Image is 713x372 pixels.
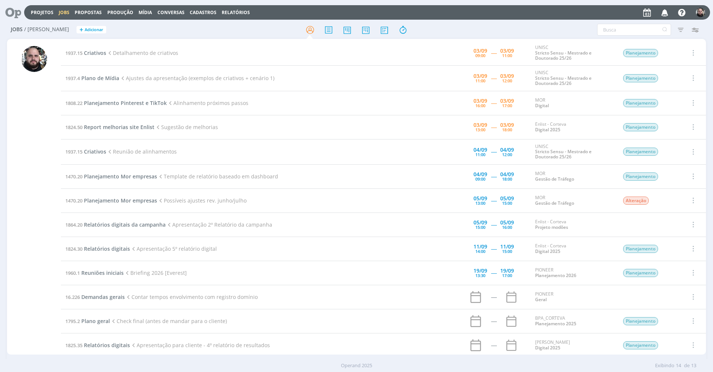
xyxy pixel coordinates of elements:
[222,9,250,16] a: Relatórios
[535,148,592,160] a: Stricto Sensu - Mestrado e Doutorado 25/26
[623,269,658,277] span: Planejamento
[491,294,497,300] div: -----
[65,245,130,252] a: 1824.30Relatórios digitais
[502,273,512,277] div: 17:00
[119,75,274,82] span: Ajustes da apresentação (exemplos de criativos + cenário 1)
[190,9,216,16] span: Cadastros
[535,316,612,326] div: BPA_CORTEVA
[65,173,82,180] span: 1470.20
[491,269,497,276] span: -----
[535,45,612,61] div: UNISC
[491,148,497,155] span: -----
[502,103,512,108] div: 17:00
[29,10,56,16] button: Projetos
[623,317,658,325] span: Planejamento
[65,221,82,228] span: 1864.20
[72,10,104,16] button: Propostas
[535,248,560,254] a: Digital 2025
[105,10,136,16] button: Produção
[84,49,106,56] span: Criativos
[84,197,157,204] span: Planejamento Mor empresas
[65,269,124,276] a: 1960.1Reuniões iniciais
[535,171,612,182] div: MOR
[124,269,187,276] span: Briefing 2026 [Everest]
[623,74,658,82] span: Planejamento
[21,46,47,72] img: G
[81,293,125,300] span: Demandas gerais
[502,53,512,57] div: 11:00
[65,270,80,276] span: 1960.1
[65,246,82,252] span: 1824.30
[475,225,485,229] div: 15:00
[110,317,227,325] span: Check final (antes de mandar para o cliente)
[696,8,705,17] img: G
[502,177,512,181] div: 18:00
[475,79,485,83] div: 11:00
[597,24,671,36] input: Busca
[491,197,497,204] span: -----
[84,221,166,228] span: Relatórios digitais da campanha
[65,317,110,325] a: 1795.2Plano geral
[535,98,612,108] div: MOR
[84,99,167,106] span: Planejamento Pinterest e TikTok
[475,273,485,277] div: 13:30
[76,26,106,34] button: +Adicionar
[535,243,612,254] div: Enlist - Corteva
[696,6,706,19] button: G
[79,26,83,34] span: +
[65,342,130,349] a: 1825.35Relatórios digitais
[475,103,485,108] div: 16:00
[473,122,487,128] div: 03/09
[106,49,178,56] span: Detalhamento de criativos
[473,268,487,273] div: 19/09
[623,341,658,349] span: Planejamento
[84,124,154,131] span: Report melhorias site Enlist
[81,317,110,325] span: Plano geral
[491,75,497,82] span: -----
[623,49,658,57] span: Planejamento
[491,49,497,56] span: -----
[500,98,514,103] div: 03/09
[473,73,487,79] div: 03/09
[473,48,487,53] div: 03/09
[56,10,72,16] button: Jobs
[535,320,576,327] a: Planejamento 2025
[676,362,681,369] span: 14
[130,342,270,349] span: Apresentação para cliente - 4º relatório de resultados
[623,172,658,181] span: Planejamento
[691,362,696,369] span: 13
[535,70,612,86] div: UNISC
[535,122,612,132] div: Enlist - Corteva
[491,173,497,180] span: -----
[491,221,497,228] span: -----
[500,122,514,128] div: 03/09
[500,172,514,177] div: 04/09
[535,176,574,182] a: Gestão de Tráfego
[65,49,106,56] a: 1937.15Criativos
[500,73,514,79] div: 03/09
[535,50,592,61] a: Stricto Sensu - Mestrado e Doutorado 25/26
[31,9,53,16] a: Projetos
[500,196,514,201] div: 05/09
[623,123,658,131] span: Planejamento
[125,293,258,300] span: Contar tempos envolvimento com registro domínio
[81,269,124,276] span: Reuniões iniciais
[65,318,80,325] span: 1795.2
[139,9,152,16] a: Mídia
[65,124,154,131] a: 1824.50Report melhorias site Enlist
[65,100,82,106] span: 1808.22
[473,98,487,103] div: 03/09
[475,53,485,57] div: 09:00
[65,197,82,204] span: 1470.20
[65,99,167,106] a: 1808.22Planejamento Pinterest e TikTok
[502,128,512,132] div: 18:00
[65,148,106,155] a: 1937.15Criativos
[84,245,130,252] span: Relatórios digitais
[84,173,157,180] span: Planejamento Mor empresas
[535,267,612,278] div: PIONEER
[491,319,497,324] div: -----
[500,220,514,225] div: 05/09
[157,173,278,180] span: Template de relatório baseado em dashboard
[473,244,487,249] div: 11/09
[65,75,80,82] span: 1937.4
